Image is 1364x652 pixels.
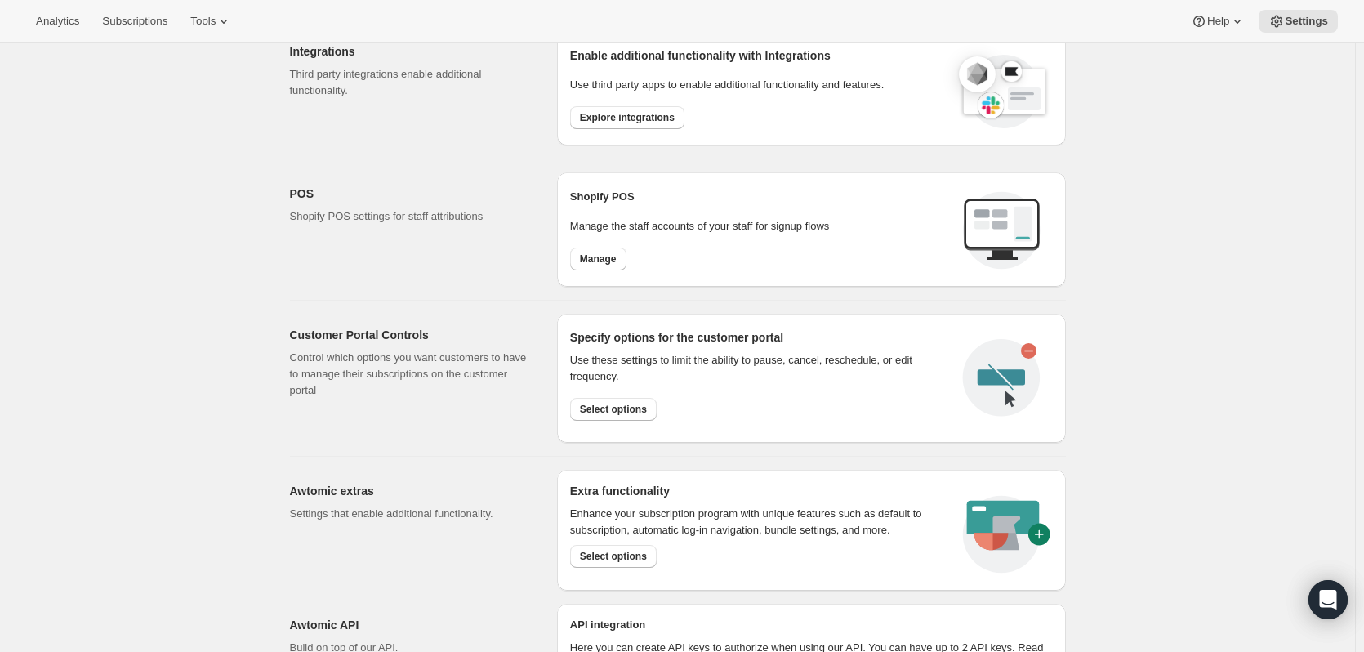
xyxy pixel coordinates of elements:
h2: Extra functionality [570,483,670,499]
span: Tools [190,15,216,28]
h2: Integrations [290,43,531,60]
button: Help [1181,10,1255,33]
button: Analytics [26,10,89,33]
h2: API integration [570,617,1053,633]
button: Tools [181,10,242,33]
div: Open Intercom Messenger [1308,580,1348,619]
div: Use these settings to limit the ability to pause, cancel, reschedule, or edit frequency. [570,352,950,385]
h2: Shopify POS [570,189,950,205]
p: Enhance your subscription program with unique features such as default to subscription, automatic... [570,506,943,538]
button: Subscriptions [92,10,177,33]
h2: Customer Portal Controls [290,327,531,343]
h2: POS [290,185,531,202]
span: Subscriptions [102,15,167,28]
p: Use third party apps to enable additional functionality and features. [570,77,943,93]
h2: Specify options for the customer portal [570,329,950,346]
p: Third party integrations enable additional functionality. [290,66,531,99]
p: Settings that enable additional functionality. [290,506,531,522]
h2: Awtomic extras [290,483,531,499]
span: Manage [580,252,617,266]
span: Settings [1285,15,1328,28]
button: Select options [570,545,657,568]
span: Select options [580,403,647,416]
button: Settings [1259,10,1338,33]
span: Help [1207,15,1229,28]
button: Manage [570,248,626,270]
button: Select options [570,398,657,421]
p: Shopify POS settings for staff attributions [290,208,531,225]
h2: Enable additional functionality with Integrations [570,47,943,64]
p: Manage the staff accounts of your staff for signup flows [570,218,950,234]
span: Select options [580,550,647,563]
p: Control which options you want customers to have to manage their subscriptions on the customer po... [290,350,531,399]
span: Analytics [36,15,79,28]
h2: Awtomic API [290,617,531,633]
span: Explore integrations [580,111,675,124]
button: Explore integrations [570,106,684,129]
